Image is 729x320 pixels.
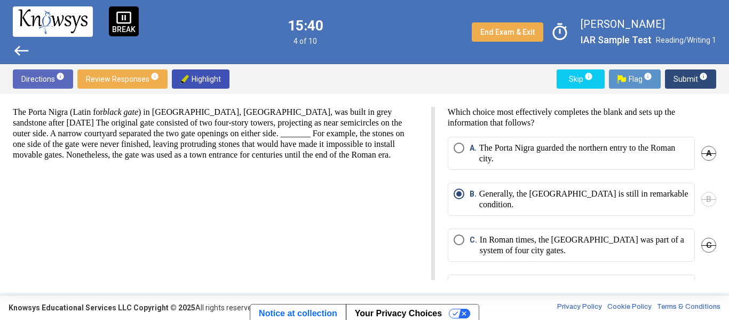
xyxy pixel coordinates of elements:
span: C [701,238,716,253]
p: The Porta Nigra guarded the northern entry to the Roman city. [479,143,689,164]
p: Generally, the [GEOGRAPHIC_DATA] is still in remarkable condition. [479,189,689,210]
label: 15:40 [288,19,323,33]
span: timer [548,20,572,44]
button: Skipinfo [557,69,605,89]
span: Skip [565,69,596,89]
span: Directions [21,69,65,89]
span: A. [470,143,479,164]
span: west [13,42,30,59]
span: Submit [673,69,708,89]
label: IAR Sample Test [581,33,652,47]
button: Submitinfo [665,69,716,89]
a: Terms & Conditions [657,302,720,313]
strong: Knowsys Educational Services LLC Copyright © 2025 [9,303,195,312]
span: End Exam & Exit [480,28,535,36]
button: Flag.pngFlaginfo [609,69,661,89]
a: Cookie Policy [607,302,652,313]
p: BREAK [112,26,136,33]
span: 4 of 10 [288,37,323,45]
span: B. [470,189,479,210]
span: info [584,72,593,81]
button: Review Responsesinfo [77,69,168,89]
p: Which choice most effectively completes the blank and sets up the information that follows? [448,107,716,128]
img: Flag.png [617,75,626,83]
span: Review Responses [86,69,159,89]
span: Highlight [180,69,221,89]
span: info [644,72,652,81]
label: [PERSON_NAME] [581,17,716,31]
span: info [150,72,159,81]
span: info [699,72,708,81]
button: highlighter-img.pngHighlight [172,69,229,89]
button: End Exam & Exit [472,22,543,42]
span: info [56,72,65,81]
button: Directionsinfo [13,69,73,89]
span: Flag [617,69,652,89]
span: A [701,146,716,161]
a: Privacy Policy [557,302,602,313]
p: The Porta Nigra (Latin for ) in [GEOGRAPHIC_DATA], [GEOGRAPHIC_DATA], was built in grey sandstone... [13,107,418,160]
img: highlighter-img.png [180,75,189,83]
span: pause_presentation [116,10,132,26]
span: Reading/Writing 1 [656,36,716,44]
em: black gate [103,107,138,116]
div: All rights reserved. [9,302,258,313]
p: In Roman times, the [GEOGRAPHIC_DATA] was part of a system of four city gates. [480,235,689,256]
img: knowsys-logo.png [18,9,88,34]
span: C. [470,235,480,256]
